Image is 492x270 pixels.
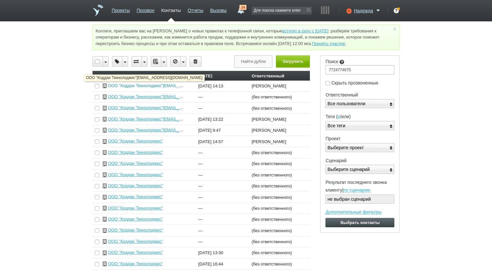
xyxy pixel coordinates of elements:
[239,5,246,10] span: 14
[325,157,394,164] label: Сценарий
[252,184,292,189] span: (без ответственного)
[198,262,223,267] span: [DATE] 16:44
[325,218,394,227] input: Выбрать контакты
[198,173,202,178] span: —
[252,229,292,233] span: (без ответственного)
[108,194,163,199] a: ООО "Коддан Текнолоджис"
[198,217,202,222] span: —
[108,206,163,210] a: ООО "Коддан Текнолоджис"
[354,7,382,13] a: Надежда
[343,188,370,193] a: по сценарию
[198,229,202,233] span: —
[252,140,286,144] span: [PERSON_NAME]
[108,217,163,221] a: ООО "Коддан Текнолоджис"
[108,83,234,88] a: ООО "Коддан Текнолоджис"[EMAIL_ADDRESS][DOMAIN_NAME]
[95,74,193,78] div: Клиент
[108,261,163,266] a: ООО "Коддан Текнолоджис"
[252,128,286,133] span: [PERSON_NAME]
[325,65,394,74] input: Поиск
[252,195,292,200] span: (без ответственного)
[198,184,202,189] span: —
[198,206,202,211] span: —
[93,5,103,16] a: На главную
[210,5,227,14] a: Вызовы
[327,165,369,174] div: Выберите сценарий
[252,173,292,178] span: (без ответственного)
[252,262,292,267] span: (без ответственного)
[112,5,130,14] a: Проекты
[327,99,365,108] div: Все пользователи
[325,135,394,142] label: Проект
[108,172,163,177] a: ООО "Коддан Текнолоджис"
[325,92,394,98] label: Ответственный
[108,183,163,188] a: ООО "Коддан Текнолоджис"
[198,95,202,100] span: —
[325,210,381,215] a: Дополнительные фильтры
[108,250,163,255] a: ООО "Коддан Текнолоджис"
[198,106,202,111] span: —
[391,28,397,30] a: ×
[252,84,286,89] span: [PERSON_NAME]
[276,55,310,67] button: Загрузить
[234,55,272,67] button: Найти дубли
[252,6,312,14] input: Для поиска нажмите enter
[198,140,223,144] span: [DATE] 14:57
[108,228,163,232] a: ООО "Коддан Текнолоджис"
[252,106,292,111] span: (без ответственного)
[108,128,234,132] a: ООО "Коддан Текнолоджис"[EMAIL_ADDRESS][DOMAIN_NAME]
[252,95,292,100] span: (без ответственного)
[252,74,308,78] div: Ответственный
[354,7,373,14] span: Надежда
[325,58,394,74] label: Поиск
[108,150,163,155] a: ООО "Коддан Текнолоджис"
[108,105,234,110] a: ООО "Коддан Текнолоджис"[EMAIL_ADDRESS][DOMAIN_NAME]
[108,94,234,99] a: ООО "Коддан Текнолоджис"[EMAIL_ADDRESS][DOMAIN_NAME]
[137,5,154,14] a: Прозвон
[198,195,202,200] span: —
[198,84,223,89] span: [DATE] 14:13
[327,143,364,152] div: Выберите проект
[252,206,292,211] span: (без ответственного)
[161,5,180,14] a: Контакты
[188,5,203,14] a: Отчеты
[337,115,340,119] a: и
[235,5,246,13] a: 14
[108,139,163,143] a: ООО "Коддан Текнолоджис"
[341,114,349,119] span: или
[325,179,394,186] label: Результат последнего звонка
[108,161,163,166] a: ООО "Коддан Текнолоджис"
[252,240,292,244] span: (без ответственного)
[252,117,286,122] span: [PERSON_NAME]
[327,195,371,204] div: не выбран сценарий
[327,121,345,130] div: Все теги
[108,239,163,244] a: ООО "Коддан Текнолоджис"
[198,74,247,78] div: [DATE]
[252,151,292,155] span: (без ответственного)
[108,117,234,121] a: ООО "Коддан Текнолоджис"[EMAIL_ADDRESS][DOMAIN_NAME]
[312,41,345,46] a: Принять участие
[282,28,328,33] a: вступят в силу с [DATE]
[394,8,399,13] div: ?
[198,128,221,133] span: [DATE] 9:47
[198,162,202,166] span: —
[325,80,394,86] label: Скрыть прозвоненные
[325,187,342,193] span: клиенту
[198,251,223,255] span: [DATE] 13:30
[336,114,351,119] span: ( / )
[325,113,394,120] label: Теги
[198,117,223,122] span: [DATE] 13:22
[252,217,292,222] span: (без ответственного)
[252,162,292,166] span: (без ответственного)
[252,251,292,255] span: (без ответственного)
[198,240,202,244] span: —
[325,187,394,194] label: |
[198,151,202,155] span: —
[93,25,400,50] div: Коллеги, приглашаем вас на [PERSON_NAME] о новых правилах к телефонной связи, которые : разберём ...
